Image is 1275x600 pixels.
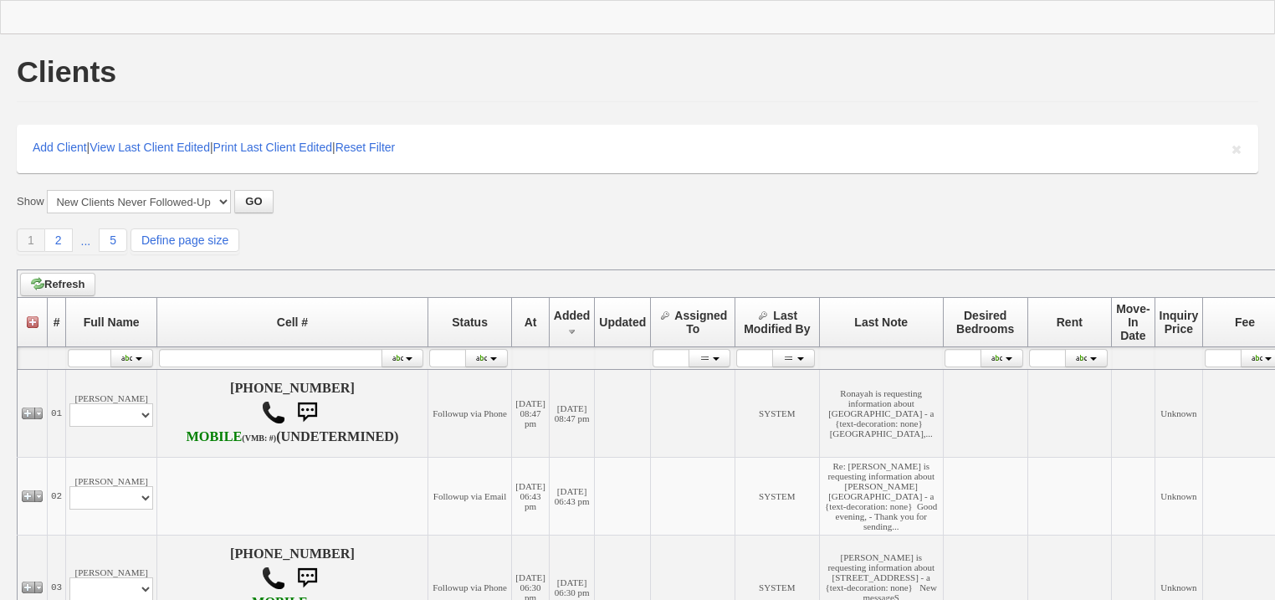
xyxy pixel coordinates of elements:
font: MOBILE [187,429,243,444]
td: SYSTEM [735,458,819,536]
span: Fee [1235,315,1255,329]
a: Refresh [20,273,95,296]
a: 5 [99,228,127,252]
td: Unknown [1155,458,1203,536]
a: View Last Client Edited [90,141,210,154]
img: sms.png [290,396,324,429]
a: Reset Filter [335,141,396,154]
td: [DATE] 08:47 pm [549,370,595,458]
td: [PERSON_NAME] [66,370,157,458]
h4: [PHONE_NUMBER] (UNDETERMINED) [161,381,424,446]
img: call.png [261,566,286,591]
td: [DATE] 06:43 pm [512,458,549,536]
a: Print Last Client Edited [213,141,332,154]
span: Added [554,309,591,322]
td: [DATE] 08:47 pm [512,370,549,458]
b: T-Mobile USA, Inc. [187,429,277,444]
td: Ronayah is requesting information about [GEOGRAPHIC_DATA] - a {text-decoration: none} [GEOGRAPHIC... [819,370,943,458]
span: Inquiry Price [1160,309,1199,336]
span: At [525,315,537,329]
a: ... [73,230,100,252]
th: # [48,298,66,347]
span: Desired Bedrooms [956,309,1014,336]
h1: Clients [17,57,116,87]
a: Define page size [131,228,239,252]
a: 1 [17,228,45,252]
td: 02 [48,458,66,536]
td: Followup via Phone [428,370,512,458]
td: Followup via Email [428,458,512,536]
td: Re: [PERSON_NAME] is requesting information about [PERSON_NAME][GEOGRAPHIC_DATA] - a {text-decora... [819,458,943,536]
span: Full Name [84,315,140,329]
span: Last Note [854,315,908,329]
span: Last Modified By [744,309,810,336]
span: Status [452,315,488,329]
td: 01 [48,370,66,458]
td: [PERSON_NAME] [66,458,157,536]
span: Updated [599,315,646,329]
td: [DATE] 06:43 pm [549,458,595,536]
font: (VMB: #) [242,433,276,443]
td: Unknown [1155,370,1203,458]
label: Show [17,194,44,209]
span: Cell # [277,315,308,329]
span: Assigned To [674,309,727,336]
div: | | | [17,125,1258,173]
td: SYSTEM [735,370,819,458]
img: sms.png [290,562,324,595]
img: call.png [261,400,286,425]
span: Move-In Date [1116,302,1150,342]
span: Rent [1057,315,1083,329]
a: Add Client [33,141,87,154]
button: GO [234,190,273,213]
a: 2 [45,228,73,252]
